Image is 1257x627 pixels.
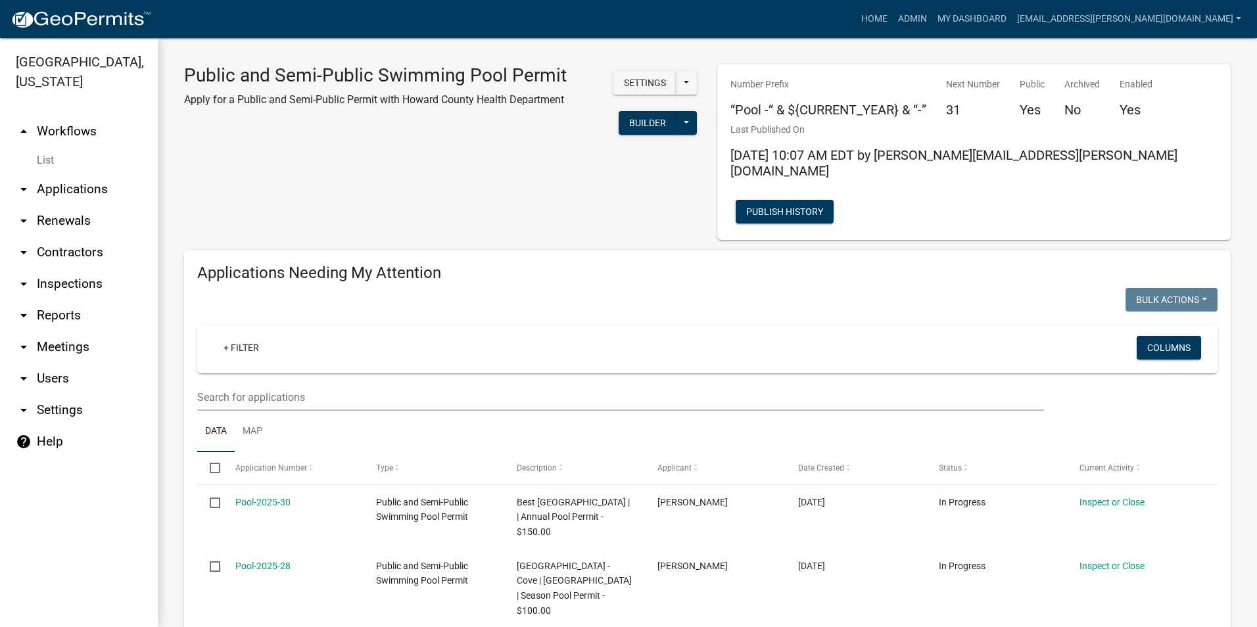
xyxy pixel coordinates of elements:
span: Status [939,463,962,473]
input: Search for applications [197,384,1044,411]
p: Public [1020,78,1045,91]
span: Carolyn McKee [657,497,728,507]
i: arrow_drop_down [16,181,32,197]
span: Type [376,463,393,473]
h5: No [1064,102,1100,118]
i: help [16,434,32,450]
span: 10/08/2025 [798,497,825,507]
i: arrow_drop_down [16,402,32,418]
i: arrow_drop_down [16,276,32,292]
span: Public and Semi-Public Swimming Pool Permit [376,497,468,522]
datatable-header-cell: Status [926,452,1067,484]
i: arrow_drop_down [16,244,32,260]
a: Inspect or Close [1079,497,1145,507]
h5: Yes [1020,102,1045,118]
p: Number Prefix [730,78,926,91]
h5: 31 [946,102,1000,118]
button: Builder [619,111,676,135]
span: Best Western Kokomo Hotel | | Annual Pool Permit - $150.00 [517,497,630,538]
wm-modal-confirm: Workflow Publish History [736,208,834,218]
button: Bulk Actions [1126,288,1218,312]
span: Current Activity [1079,463,1134,473]
a: Admin [893,7,932,32]
datatable-header-cell: Type [363,452,504,484]
a: My Dashboard [932,7,1012,32]
a: Data [197,411,235,453]
i: arrow_drop_down [16,213,32,229]
span: [DATE] 10:07 AM EDT by [PERSON_NAME][EMAIL_ADDRESS][PERSON_NAME][DOMAIN_NAME] [730,147,1177,179]
h5: “Pool -“ & ${CURRENT_YEAR} & “-” [730,102,926,118]
a: Home [856,7,893,32]
datatable-header-cell: Application Number [222,452,363,484]
i: arrow_drop_up [16,124,32,139]
button: Settings [613,71,676,95]
a: Pool-2025-30 [235,497,291,507]
p: Archived [1064,78,1100,91]
span: 10/03/2025 [798,561,825,571]
i: arrow_drop_down [16,371,32,386]
a: Map [235,411,270,453]
p: Enabled [1120,78,1152,91]
span: Kokomo Beach Family Aquatic Center - Cove | City of Kokomo | Season Pool Permit - $100.00 [517,561,632,616]
i: arrow_drop_down [16,308,32,323]
a: [EMAIL_ADDRESS][PERSON_NAME][DOMAIN_NAME] [1012,7,1246,32]
span: Allison Reed [657,561,728,571]
datatable-header-cell: Current Activity [1067,452,1208,484]
span: Applicant [657,463,692,473]
span: Date Created [798,463,844,473]
datatable-header-cell: Select [197,452,222,484]
span: Application Number [235,463,307,473]
span: In Progress [939,497,985,507]
button: Publish History [736,200,834,223]
a: Inspect or Close [1079,561,1145,571]
p: Last Published On [730,123,1218,137]
span: Description [517,463,557,473]
p: Next Number [946,78,1000,91]
span: Public and Semi-Public Swimming Pool Permit [376,561,468,586]
span: In Progress [939,561,985,571]
i: arrow_drop_down [16,339,32,355]
p: Apply for a Public and Semi-Public Permit with Howard County Health Department [184,92,567,108]
button: Columns [1137,336,1201,360]
datatable-header-cell: Date Created [786,452,926,484]
datatable-header-cell: Applicant [645,452,786,484]
a: + Filter [213,336,270,360]
h5: Yes [1120,102,1152,118]
datatable-header-cell: Description [504,452,645,484]
h4: Applications Needing My Attention [197,264,1218,283]
h3: Public and Semi-Public Swimming Pool Permit [184,64,567,87]
a: Pool-2025-28 [235,561,291,571]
